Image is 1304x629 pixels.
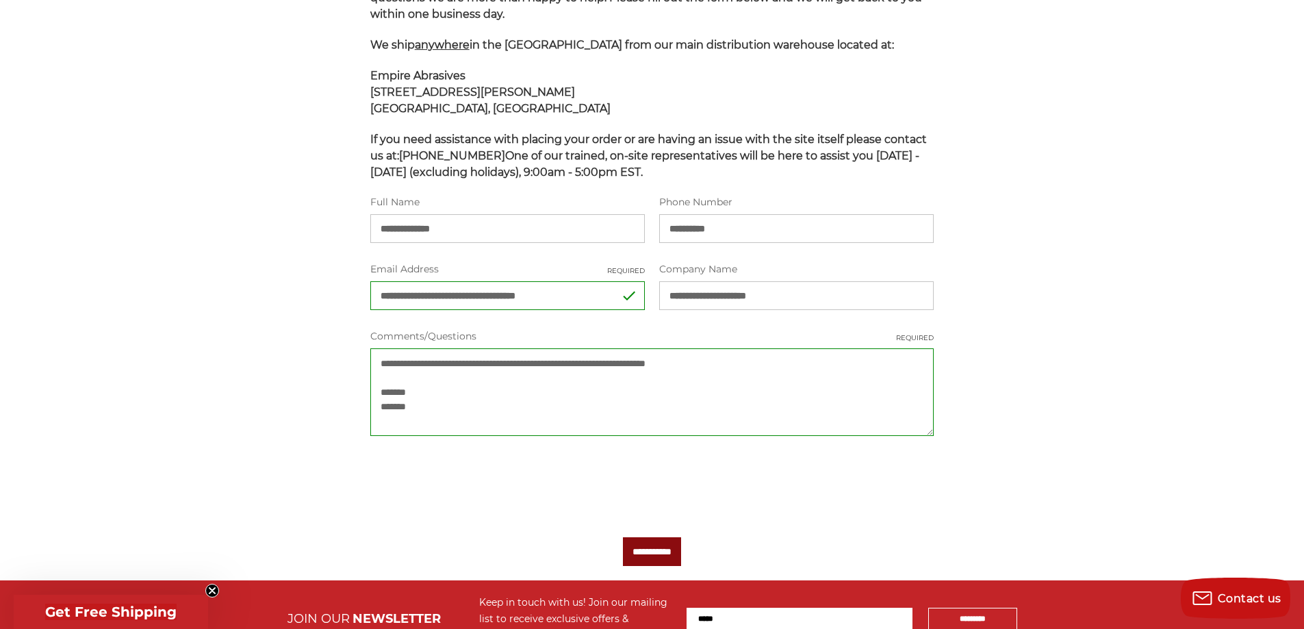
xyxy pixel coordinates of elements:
[370,38,894,51] span: We ship in the [GEOGRAPHIC_DATA] from our main distribution warehouse located at:
[370,195,645,209] label: Full Name
[399,149,505,162] strong: [PHONE_NUMBER]
[370,69,465,82] span: Empire Abrasives
[1218,592,1281,605] span: Contact us
[659,262,934,277] label: Company Name
[370,455,578,509] iframe: reCAPTCHA
[45,604,177,620] span: Get Free Shipping
[14,595,208,629] div: Get Free ShippingClose teaser
[1181,578,1290,619] button: Contact us
[370,86,611,115] strong: [STREET_ADDRESS][PERSON_NAME] [GEOGRAPHIC_DATA], [GEOGRAPHIC_DATA]
[370,329,934,344] label: Comments/Questions
[415,38,470,51] span: anywhere
[205,584,219,598] button: Close teaser
[370,262,645,277] label: Email Address
[287,611,350,626] span: JOIN OUR
[370,133,927,179] span: If you need assistance with placing your order or are having an issue with the site itself please...
[659,195,934,209] label: Phone Number
[353,611,441,626] span: NEWSLETTER
[607,266,645,276] small: Required
[896,333,934,343] small: Required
